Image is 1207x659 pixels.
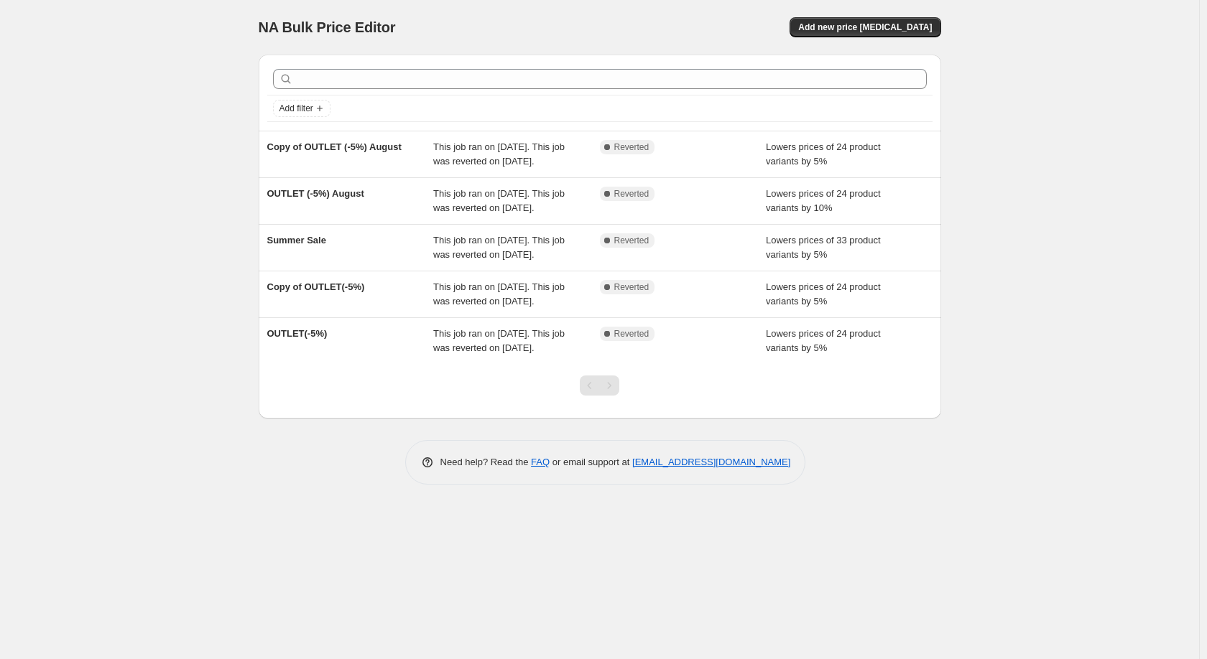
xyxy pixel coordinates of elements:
span: Add filter [279,103,313,114]
span: OUTLET(-5%) [267,328,328,339]
span: Copy of OUTLET (-5%) August [267,141,402,152]
span: Reverted [614,281,649,293]
span: Reverted [614,141,649,153]
span: Lowers prices of 33 product variants by 5% [766,235,881,260]
span: or email support at [550,457,632,467]
span: Copy of OUTLET(-5%) [267,281,365,292]
span: Lowers prices of 24 product variants by 5% [766,141,881,167]
span: Lowers prices of 24 product variants by 5% [766,328,881,353]
span: Summer Sale [267,235,326,246]
span: This job ran on [DATE]. This job was reverted on [DATE]. [433,235,565,260]
span: Reverted [614,328,649,340]
button: Add filter [273,100,330,117]
span: Reverted [614,188,649,200]
span: NA Bulk Price Editor [259,19,396,35]
span: This job ran on [DATE]. This job was reverted on [DATE]. [433,328,565,353]
a: FAQ [531,457,550,467]
span: This job ran on [DATE]. This job was reverted on [DATE]. [433,141,565,167]
span: OUTLET (-5%) August [267,188,364,199]
nav: Pagination [580,375,619,396]
span: This job ran on [DATE]. This job was reverted on [DATE]. [433,281,565,307]
span: Lowers prices of 24 product variants by 5% [766,281,881,307]
button: Add new price [MEDICAL_DATA] [790,17,940,37]
span: This job ran on [DATE]. This job was reverted on [DATE]. [433,188,565,213]
a: [EMAIL_ADDRESS][DOMAIN_NAME] [632,457,790,467]
span: Lowers prices of 24 product variants by 10% [766,188,881,213]
span: Need help? Read the [440,457,532,467]
span: Reverted [614,235,649,246]
span: Add new price [MEDICAL_DATA] [798,22,932,33]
